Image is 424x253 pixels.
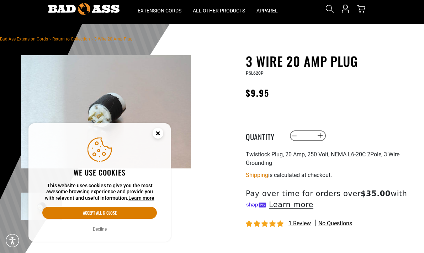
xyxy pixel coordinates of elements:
[246,54,419,69] h1: 3 Wire 20 Amp Plug
[94,37,133,42] span: 3 Wire 20 Amp Plug
[48,3,120,15] img: Bad Ass Extension Cords
[246,71,264,76] span: PSL620P
[246,150,419,167] p: Twistlock Plug, 20 Amp, 250 Volt, NEMA L6-20C 2Pole, 3 Wire Grounding
[288,220,311,227] span: 1 review
[193,7,245,14] span: All Other Products
[91,37,93,42] span: ›
[324,3,335,15] summary: Search
[246,86,269,99] span: $9.95
[246,170,419,180] div: is calculated at checkout.
[246,131,281,140] label: Quantity
[256,7,278,14] span: Apparel
[128,195,154,201] a: Learn more
[42,168,157,177] h2: We use cookies
[318,220,352,227] span: No questions
[28,123,171,242] aside: Cookie Consent
[91,226,109,233] button: Decline
[246,172,268,178] a: Shipping
[52,37,90,42] a: Return to Collection
[49,37,51,42] span: ›
[42,183,157,201] p: This website uses cookies to give you the most awesome browsing experience and provide you with r...
[138,7,181,14] span: Extension Cords
[246,221,285,227] span: 5.00 stars
[42,207,157,219] button: Accept all & close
